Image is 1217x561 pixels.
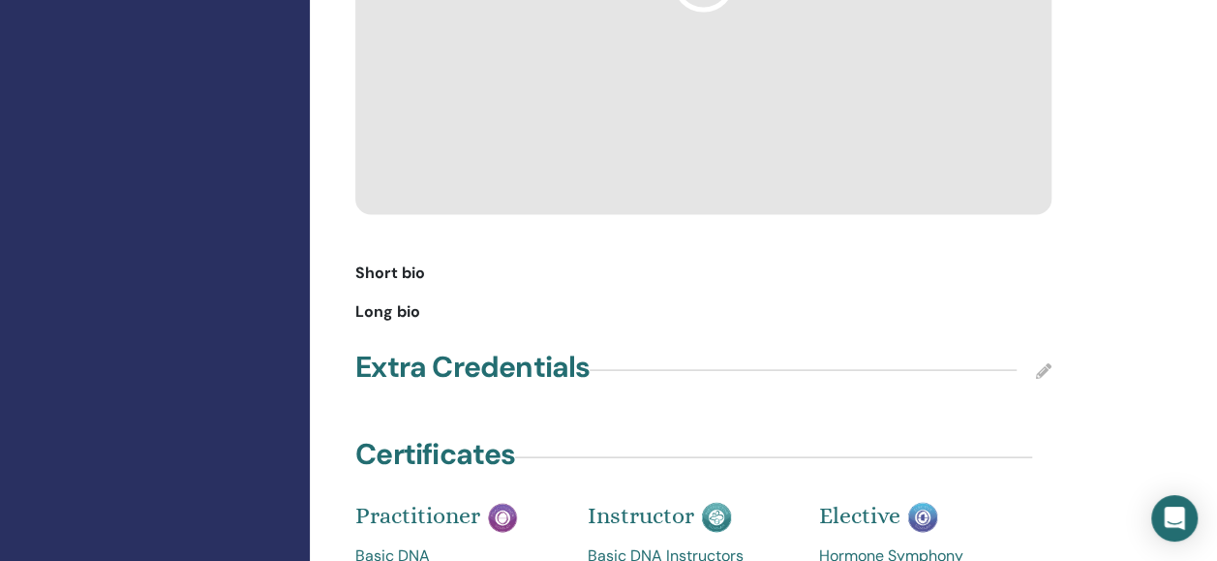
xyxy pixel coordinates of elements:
[355,436,515,471] h4: Certificates
[355,261,425,284] span: Short bio
[355,299,420,323] span: Long bio
[355,349,590,384] h4: Extra Credentials
[588,501,694,528] span: Instructor
[819,501,900,528] span: Elective
[1151,495,1198,542] div: Open Intercom Messenger
[355,501,480,528] span: Practitioner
